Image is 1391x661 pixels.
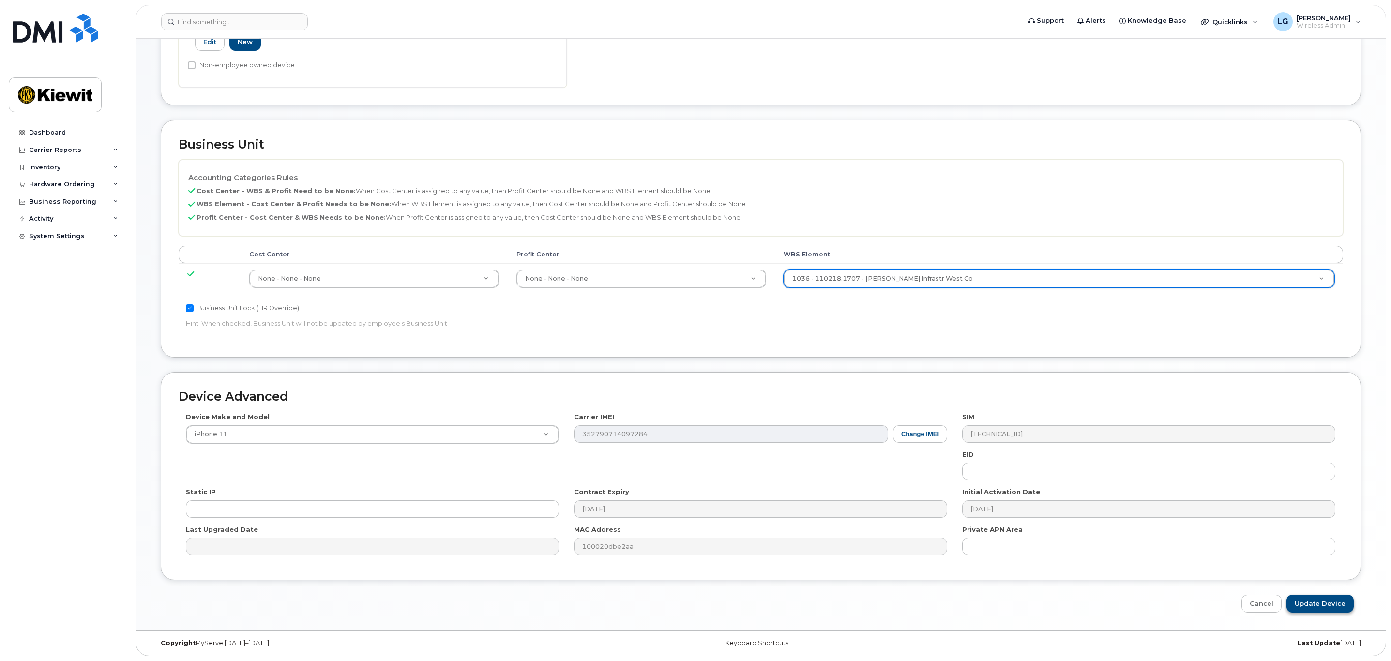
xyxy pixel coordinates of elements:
[1298,639,1340,646] strong: Last Update
[241,246,508,263] th: Cost Center
[188,174,1333,182] h4: Accounting Categories Rules
[188,199,1333,209] p: When WBS Element is assigned to any value, then Cost Center should be None and Profit Center shou...
[792,275,973,282] span: 1036 - 110218.1707 - Kiewit Infrastr West Co
[186,302,299,314] label: Business Unit Lock (HR Override)
[525,275,588,282] span: None - None - None
[574,525,621,534] label: MAC Address
[1241,595,1282,613] a: Cancel
[962,450,974,459] label: EID
[189,430,227,438] span: iPhone 11
[195,33,225,51] a: Edit
[250,270,499,287] a: None - None - None
[962,487,1040,496] label: Initial Activation Date
[1297,14,1351,22] span: [PERSON_NAME]
[1212,18,1248,26] span: Quicklinks
[186,525,258,534] label: Last Upgraded Date
[197,187,356,195] b: Cost Center - WBS & Profit Need to be None:
[186,487,216,496] label: Static IP
[893,425,947,443] button: Change IMEI
[1071,11,1113,30] a: Alerts
[963,639,1368,647] div: [DATE]
[1086,16,1106,26] span: Alerts
[186,426,559,443] a: iPhone 11
[1194,12,1265,31] div: Quicklinks
[179,138,1343,151] h2: Business Unit
[1297,22,1351,30] span: Wireless Admin
[1277,16,1288,28] span: LG
[186,304,194,312] input: Business Unit Lock (HR Override)
[258,275,321,282] span: None - None - None
[188,186,1333,195] p: When Cost Center is assigned to any value, then Profit Center should be None and WBS Element shou...
[229,33,261,51] a: New
[784,270,1334,287] a: 1036 - 110218.1707 - [PERSON_NAME] Infrastr West Co
[517,270,766,287] a: None - None - None
[188,61,196,69] input: Non-employee owned device
[775,246,1343,263] th: WBS Element
[197,200,391,208] b: WBS Element - Cost Center & Profit Needs to be None:
[188,60,295,71] label: Non-employee owned device
[962,525,1023,534] label: Private APN Area
[197,213,386,221] b: Profit Center - Cost Center & WBS Needs to be None:
[725,639,788,646] a: Keyboard Shortcuts
[508,246,775,263] th: Profit Center
[1022,11,1071,30] a: Support
[1037,16,1064,26] span: Support
[188,213,1333,222] p: When Profit Center is assigned to any value, then Cost Center should be None and WBS Element shou...
[574,412,614,421] label: Carrier IMEI
[161,13,308,30] input: Find something...
[153,639,559,647] div: MyServe [DATE]–[DATE]
[962,412,974,421] label: SIM
[161,639,196,646] strong: Copyright
[186,319,947,328] p: Hint: When checked, Business Unit will not be updated by employee's Business Unit
[1286,595,1354,613] input: Update Device
[574,487,629,496] label: Contract Expiry
[179,390,1343,404] h2: Device Advanced
[1128,16,1186,26] span: Knowledge Base
[1113,11,1193,30] a: Knowledge Base
[186,412,270,421] label: Device Make and Model
[1267,12,1368,31] div: Lenora Gardner
[1349,619,1384,654] iframe: Messenger Launcher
